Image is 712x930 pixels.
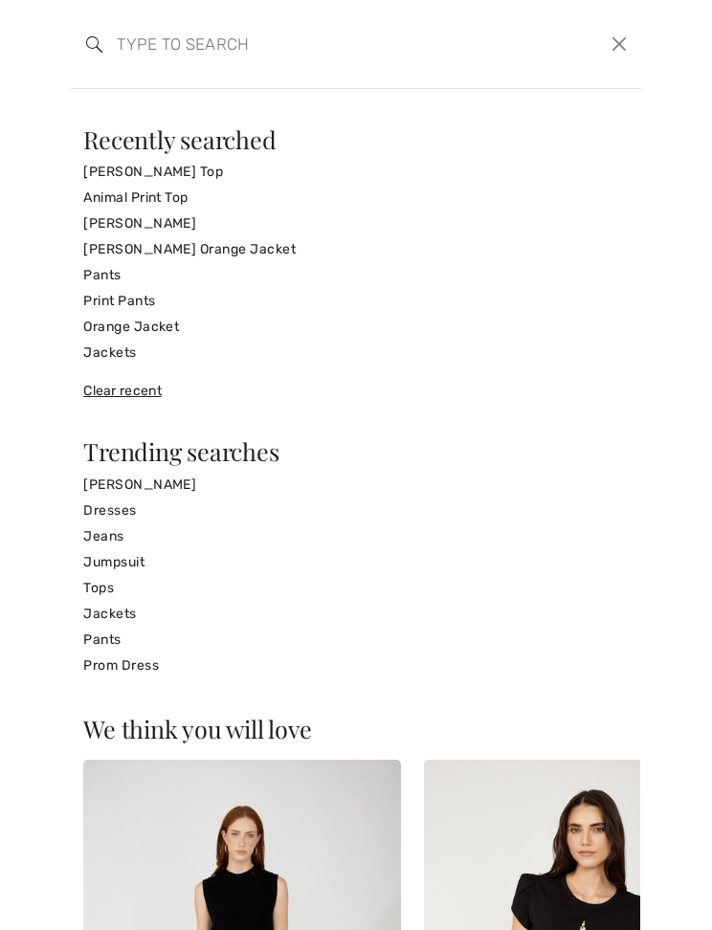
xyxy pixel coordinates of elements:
a: Pants [83,627,629,653]
a: Prom Dress [83,653,629,678]
a: Orange Jacket [83,314,629,340]
a: Jackets [83,340,629,365]
a: [PERSON_NAME] [83,472,629,498]
button: Close [605,30,633,58]
a: [PERSON_NAME] Orange Jacket [83,236,629,262]
div: Recently searched [83,127,629,151]
a: Pants [83,262,629,288]
span: We think you will love [83,713,311,744]
a: [PERSON_NAME] Top [83,159,629,185]
img: search the website [86,36,102,53]
a: Jeans [83,523,629,549]
a: Jackets [83,601,629,627]
div: Clear recent [83,381,629,401]
a: Tops [83,575,629,601]
a: Print Pants [83,288,629,314]
input: TYPE TO SEARCH [102,15,491,73]
a: Jumpsuit [83,549,629,575]
a: Dresses [83,498,629,523]
div: Trending searches [83,439,629,463]
a: Animal Print Top [83,185,629,210]
a: [PERSON_NAME] [83,210,629,236]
